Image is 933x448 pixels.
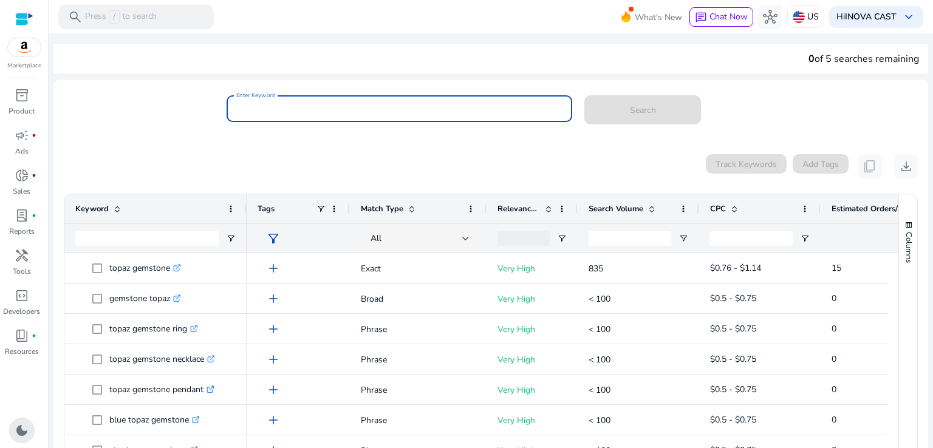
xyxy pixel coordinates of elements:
[15,88,29,103] span: inventory_2
[710,323,756,334] span: $0.5 - $0.75
[5,346,39,357] p: Resources
[497,287,567,311] p: Very High
[832,323,836,334] span: 0
[361,256,476,281] p: Exact
[109,286,181,311] p: gemstone topaz
[32,333,36,338] span: fiber_manual_record
[13,186,30,197] p: Sales
[832,384,836,395] span: 0
[75,203,109,214] span: Keyword
[361,203,403,214] span: Match Type
[85,10,157,24] p: Press to search
[266,322,281,336] span: add
[266,382,281,397] span: add
[894,154,918,178] button: download
[832,414,836,426] span: 0
[710,231,793,246] input: CPC Filter Input
[32,173,36,178] span: fiber_manual_record
[266,291,281,306] span: add
[709,11,748,22] span: Chat Now
[497,408,567,433] p: Very High
[8,38,41,56] img: amazon.svg
[497,347,567,372] p: Very High
[808,52,815,66] span: 0
[832,293,836,304] span: 0
[266,261,281,276] span: add
[109,407,200,432] p: blue topaz gemstone
[109,347,215,372] p: topaz gemstone necklace
[361,378,476,402] p: Phrase
[710,414,756,426] span: $0.5 - $0.75
[75,231,219,246] input: Keyword Filter Input
[3,306,40,317] p: Developers
[836,13,897,21] p: Hi
[109,10,120,24] span: /
[758,5,782,29] button: hub
[589,415,610,426] span: < 100
[589,203,643,214] span: Search Volume
[832,203,904,214] span: Estimated Orders/Month
[807,6,819,27] p: US
[15,423,29,438] span: dark_mode
[361,347,476,372] p: Phrase
[32,213,36,218] span: fiber_manual_record
[109,377,214,402] p: topaz gemstone pendant
[15,128,29,143] span: campaign
[710,293,756,304] span: $0.5 - $0.75
[13,266,31,277] p: Tools
[15,248,29,263] span: handyman
[15,328,29,343] span: book_4
[589,354,610,365] span: < 100
[497,317,567,342] p: Very High
[695,12,707,24] span: chat
[635,7,682,28] span: What's New
[258,203,275,214] span: Tags
[32,133,36,138] span: fiber_manual_record
[903,232,914,263] span: Columns
[497,203,540,214] span: Relevance Score
[497,256,567,281] p: Very High
[793,11,805,23] img: us.svg
[808,52,919,66] div: of 5 searches remaining
[15,146,29,157] p: Ads
[266,231,281,246] span: filter_alt
[68,10,83,24] span: search
[226,234,236,243] button: Open Filter Menu
[899,159,914,174] span: download
[845,11,897,22] b: INOVA CAST
[678,234,688,243] button: Open Filter Menu
[763,10,777,24] span: hub
[361,287,476,311] p: Broad
[109,256,181,280] p: topaz gemstone
[9,226,35,237] p: Reports
[15,168,29,183] span: donut_small
[832,262,841,274] span: 15
[689,7,753,27] button: chatChat Now
[109,316,198,341] p: topaz gemstone ring
[266,413,281,427] span: add
[15,288,29,303] span: code_blocks
[710,262,761,274] span: $0.76 - $1.14
[832,353,836,365] span: 0
[710,384,756,395] span: $0.5 - $0.75
[557,234,567,243] button: Open Filter Menu
[15,208,29,223] span: lab_profile
[589,384,610,396] span: < 100
[589,293,610,305] span: < 100
[497,378,567,402] p: Very High
[901,10,916,24] span: keyboard_arrow_down
[9,106,35,117] p: Product
[589,263,603,274] span: 835
[7,61,41,70] p: Marketplace
[710,203,726,214] span: CPC
[236,91,275,100] mat-label: Enter Keyword
[371,232,381,244] span: All
[710,353,756,365] span: $0.5 - $0.75
[589,324,610,335] span: < 100
[361,408,476,433] p: Phrase
[266,352,281,367] span: add
[800,234,810,243] button: Open Filter Menu
[589,231,671,246] input: Search Volume Filter Input
[361,317,476,342] p: Phrase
